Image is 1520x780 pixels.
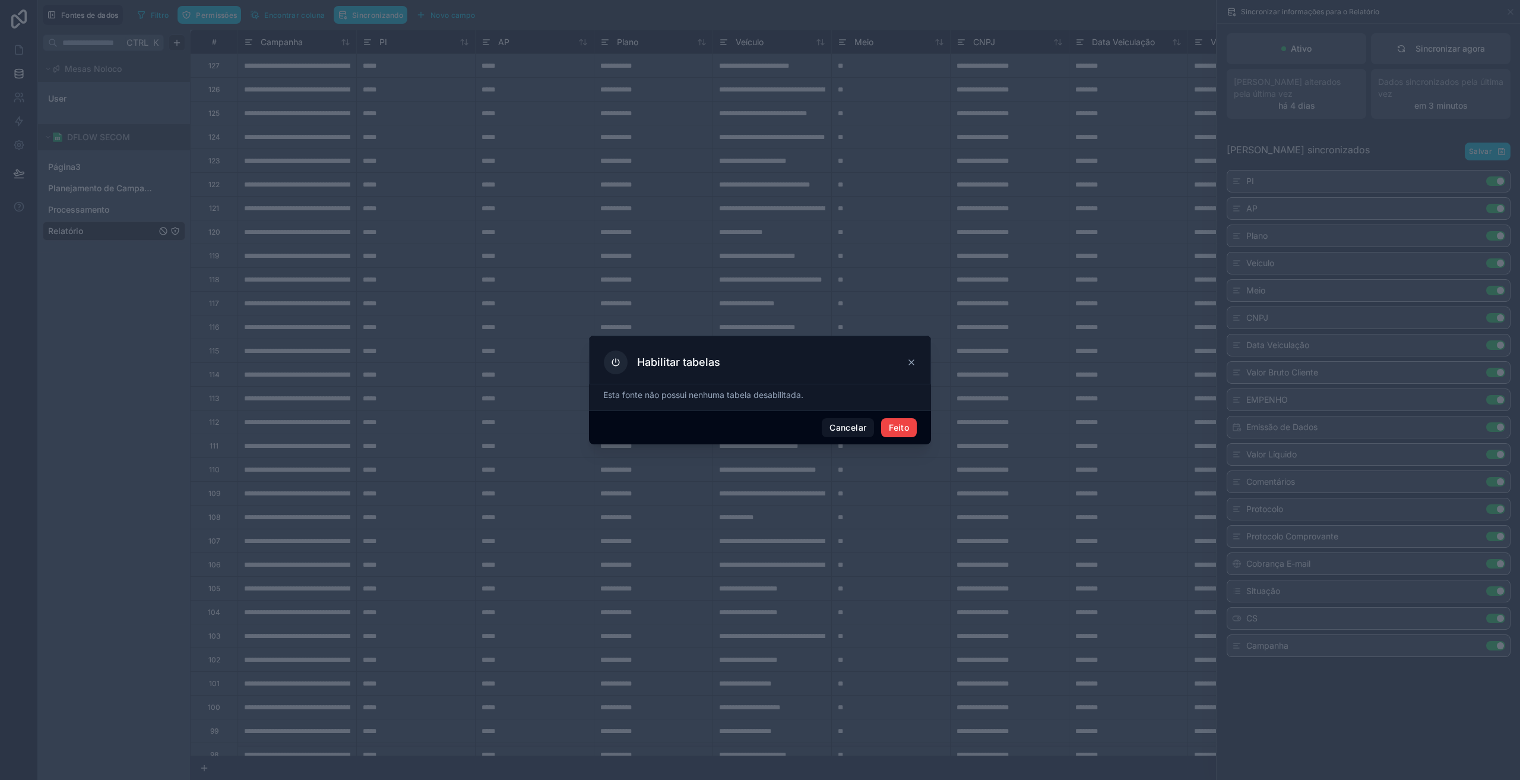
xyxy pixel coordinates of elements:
[829,422,866,432] font: Cancelar
[637,356,720,368] font: Habilitar tabelas
[881,418,917,437] button: Feito
[603,390,803,400] font: Esta fonte não possui nenhuma tabela desabilitada.
[822,418,874,437] button: Cancelar
[889,422,909,432] font: Feito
